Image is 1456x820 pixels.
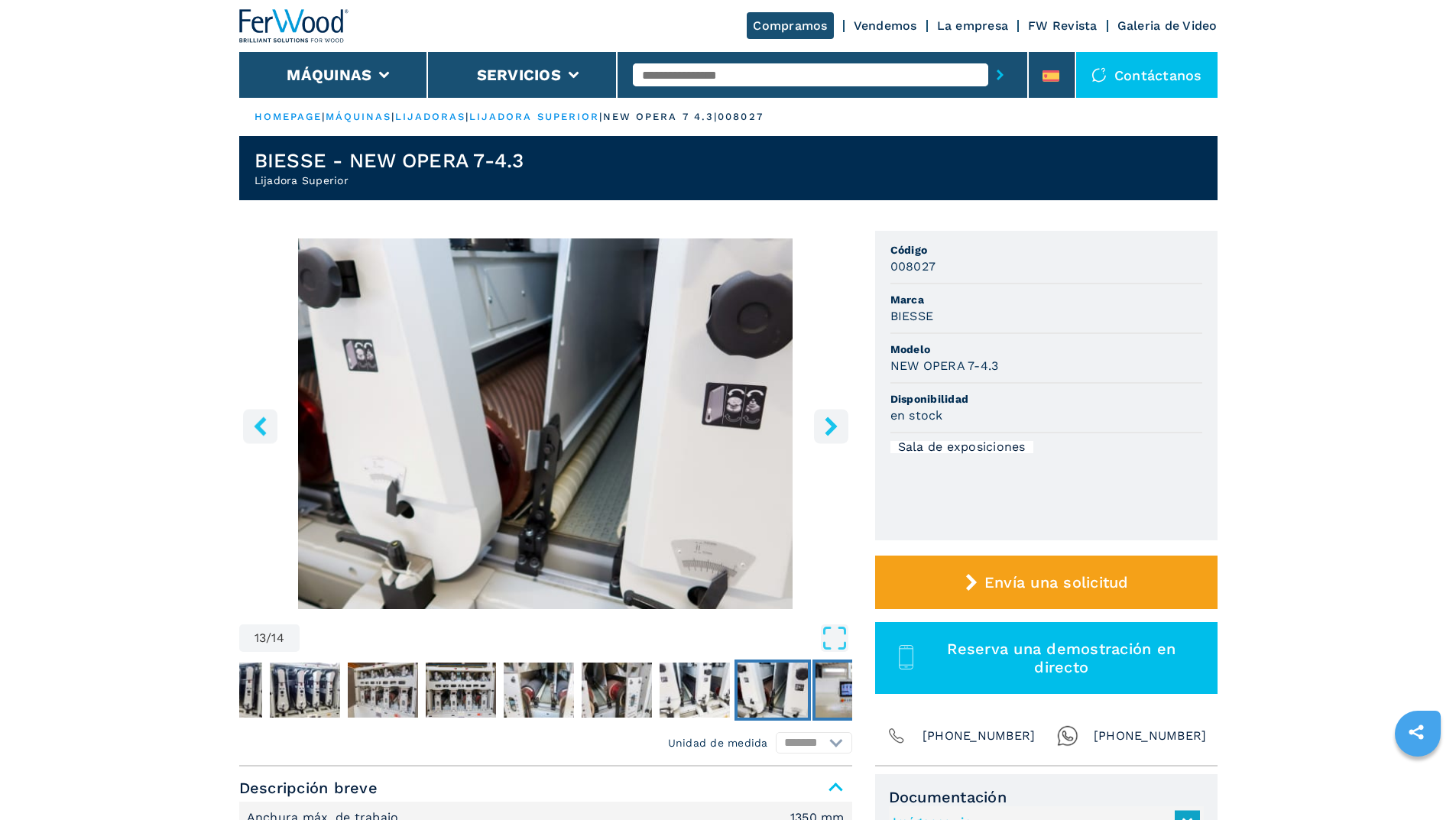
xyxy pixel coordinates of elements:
a: lijadora superior [469,111,600,122]
p: new opera 7 4.3 | [603,110,718,124]
button: Reserva una demostración en directo [875,622,1218,694]
button: Go to Slide 7 [267,660,343,721]
div: Sala de exposiciones [890,441,1033,453]
button: Go to Slide 9 [423,660,499,721]
img: 5c26172ac10a36edc0709b719e1fb9dd [426,663,496,718]
button: Go to Slide 10 [501,660,577,721]
img: Whatsapp [1057,725,1078,747]
span: / [266,632,271,644]
button: Go to Slide 14 [812,660,889,721]
h1: BIESSE - NEW OPERA 7-4.3 [255,148,524,173]
img: b5f44d345805de26f3115527c07968cf [660,663,730,718]
p: 008027 [718,110,764,124]
span: | [391,111,394,122]
div: Contáctanos [1076,52,1218,98]
iframe: Chat [1391,751,1445,809]
button: submit-button [988,57,1012,92]
img: Contáctanos [1091,67,1107,83]
img: 70831c24ff84e2f273f2c074152247de [270,663,340,718]
a: HOMEPAGE [255,111,323,122]
h3: 008027 [890,258,936,275]
a: Vendemos [854,18,917,33]
img: 6bac10c7dd12738d2933638c8fa38a12 [582,663,652,718]
span: Marca [890,292,1202,307]
button: Go to Slide 11 [579,660,655,721]
span: Reserva una demostración en directo [923,640,1199,676]
button: Envía una solicitud [875,556,1218,609]
img: 81e13d29995a8a0bf3ce08a91cf2c77f [816,663,886,718]
button: Máquinas [287,66,371,84]
span: [PHONE_NUMBER] [923,725,1036,747]
h2: Lijadora Superior [255,173,524,188]
a: sharethis [1397,713,1435,751]
span: Disponibilidad [890,391,1202,407]
span: Modelo [890,342,1202,357]
span: [PHONE_NUMBER] [1094,725,1207,747]
h3: BIESSE [890,307,934,325]
h3: NEW OPERA 7-4.3 [890,357,999,374]
span: Descripción breve [239,774,852,802]
a: Compramos [747,12,833,39]
button: Go to Slide 12 [657,660,733,721]
div: Go to Slide 13 [239,238,852,609]
img: ae97bdec610a70738ffcd1a9a0f54ff2 [348,663,418,718]
a: FW Revista [1028,18,1098,33]
span: Envía una solicitud [984,573,1129,592]
span: Código [890,242,1202,258]
span: | [322,111,325,122]
img: ef3ea75648d991789f6bce375aea62d1 [738,663,808,718]
span: Documentación [889,788,1204,806]
button: Go to Slide 8 [345,660,421,721]
img: Phone [886,725,907,747]
span: | [465,111,469,122]
span: 13 [255,632,267,644]
img: Ferwood [239,9,349,43]
button: Open Fullscreen [303,624,848,652]
h3: en stock [890,407,943,424]
em: Unidad de medida [668,735,768,750]
span: | [599,111,602,122]
button: left-button [243,409,277,443]
img: Lijadora Superior BIESSE NEW OPERA 7-4.3 [239,238,852,609]
button: right-button [814,409,848,443]
a: lijadoras [395,111,466,122]
a: Galeria de Video [1117,18,1218,33]
button: Go to Slide 13 [734,660,811,721]
img: 4a8cc8d259a8c21861ce1ff9917edce5 [504,663,574,718]
a: máquinas [326,111,392,122]
a: La empresa [937,18,1009,33]
button: Servicios [477,66,561,84]
span: 14 [271,632,284,644]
